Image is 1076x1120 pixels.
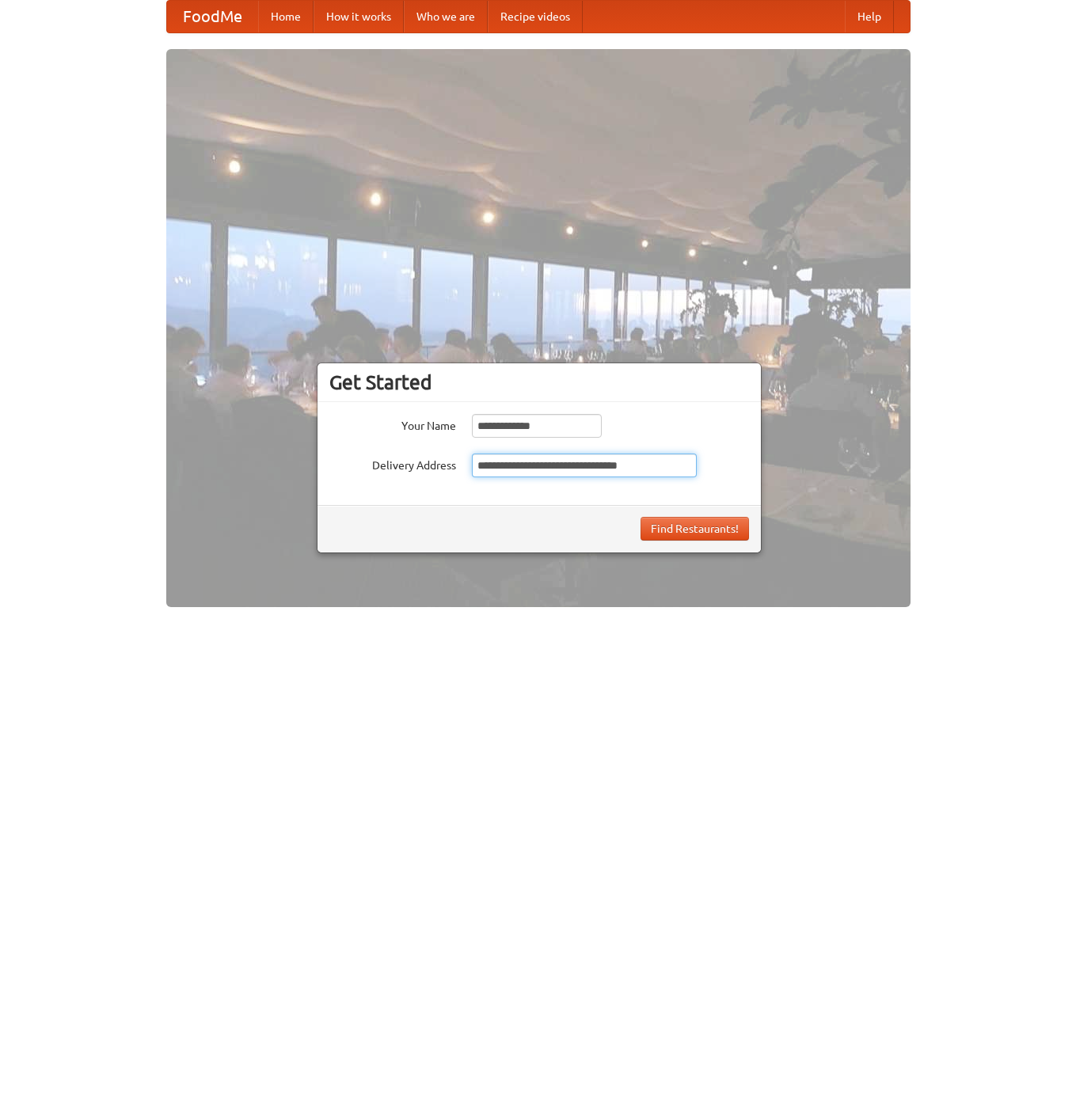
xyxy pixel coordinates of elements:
a: Who we are [404,1,488,32]
label: Delivery Address [329,454,456,473]
a: How it works [314,1,404,32]
a: Help [845,1,894,32]
a: FoodMe [167,1,258,32]
a: Home [258,1,314,32]
a: Recipe videos [488,1,583,32]
label: Your Name [329,414,456,434]
h3: Get Started [329,370,749,394]
button: Find Restaurants! [641,517,749,541]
